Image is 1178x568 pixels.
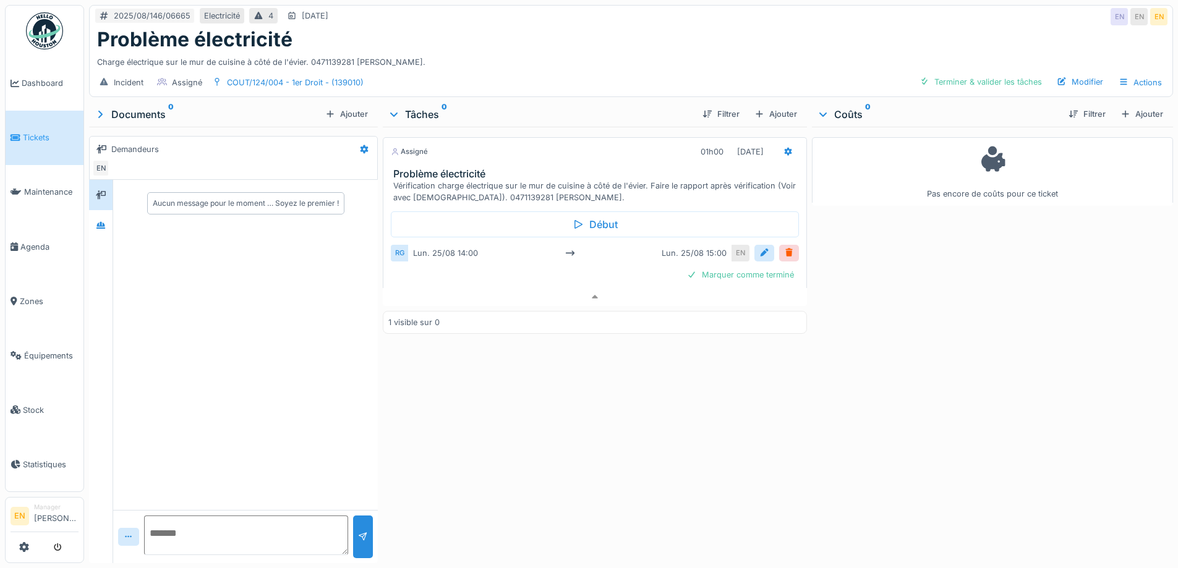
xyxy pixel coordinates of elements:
span: Agenda [20,241,79,253]
div: 01h00 [701,146,723,158]
span: Maintenance [24,186,79,198]
div: COUT/124/004 - 1er Droit - (139010) [227,77,364,88]
div: Ajouter [749,106,802,122]
a: Stock [6,383,83,437]
li: EN [11,507,29,525]
div: Marquer comme terminé [682,266,799,283]
div: lun. 25/08 14:00 lun. 25/08 15:00 [408,245,732,261]
div: EN [1130,8,1148,25]
div: Ajouter [1116,106,1168,122]
a: Dashboard [6,56,83,111]
div: [DATE] [737,146,764,158]
div: Filtrer [698,106,745,122]
div: 1 visible sur 0 [388,316,440,328]
div: Vérification charge électrique sur le mur de cuisine à côté de l'évier. Faire le rapport après vé... [393,180,801,203]
div: Charge électrique sur le mur de cuisine à côté de l'évier. 0471139281 [PERSON_NAME]. [97,51,1165,68]
span: Stock [23,404,79,416]
div: EN [1150,8,1167,25]
div: Manager [34,502,79,512]
div: Début [391,211,798,237]
h3: Problème électricité [393,168,801,180]
a: Maintenance [6,165,83,219]
div: 4 [268,10,273,22]
div: Terminer & valider les tâches [915,74,1047,90]
div: EN [732,245,749,261]
sup: 0 [442,107,447,122]
h1: Problème électricité [97,28,292,51]
div: 2025/08/146/06665 [114,10,190,22]
div: Incident [114,77,143,88]
div: Actions [1113,74,1167,91]
div: Tâches [388,107,692,122]
a: Équipements [6,328,83,383]
sup: 0 [865,107,871,122]
sup: 0 [168,107,174,122]
div: EN [1111,8,1128,25]
div: Coûts [817,107,1059,122]
div: Demandeurs [111,143,159,155]
div: RG [391,245,408,261]
div: Modifier [1052,74,1108,90]
div: Documents [94,107,320,122]
span: Dashboard [22,77,79,89]
a: Zones [6,274,83,328]
div: Ajouter [320,106,373,122]
span: Zones [20,295,79,307]
span: Équipements [24,350,79,362]
div: Assigné [172,77,202,88]
a: Agenda [6,219,83,274]
div: Aucun message pour le moment … Soyez le premier ! [153,198,339,209]
div: Assigné [391,146,428,157]
img: Badge_color-CXgf-gQk.svg [26,12,63,49]
span: Tickets [23,132,79,143]
div: EN [92,159,109,177]
a: EN Manager[PERSON_NAME] [11,502,79,532]
a: Statistiques [6,437,83,491]
span: Statistiques [23,459,79,470]
a: Tickets [6,111,83,165]
div: [DATE] [302,10,328,22]
li: [PERSON_NAME] [34,502,79,529]
div: Electricité [204,10,240,22]
div: Filtrer [1064,106,1111,122]
div: Pas encore de coûts pour ce ticket [820,143,1165,200]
